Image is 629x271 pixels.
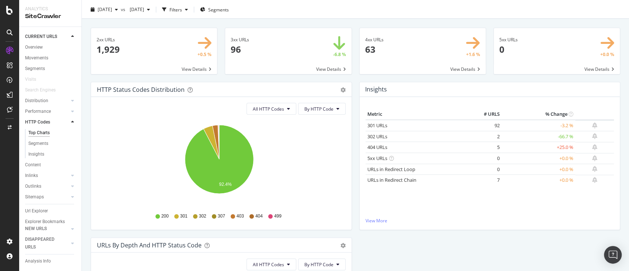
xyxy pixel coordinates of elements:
span: Segments [208,7,229,13]
text: 92.4% [219,182,232,187]
td: -66.7 % [502,131,575,142]
span: 499 [274,213,282,219]
td: -3.2 % [502,120,575,131]
div: gear [340,243,346,248]
span: 302 [199,213,206,219]
h4: Insights [365,84,387,94]
td: 2 [472,131,502,142]
th: Metric [366,109,472,120]
a: Explorer Bookmarks [25,218,76,226]
div: Sitemaps [25,193,44,201]
button: Filters [159,4,191,15]
div: Explorer Bookmarks [25,218,65,226]
span: By HTTP Code [304,261,333,268]
a: Distribution [25,97,69,105]
span: By HTTP Code [304,106,333,112]
a: Sitemaps [25,193,69,201]
a: 302 URLs [367,133,387,140]
button: All HTTP Codes [247,103,296,115]
td: 92 [472,120,502,131]
div: Outlinks [25,183,41,190]
div: Segments [28,140,48,147]
span: 403 [237,213,244,219]
div: HTTP Status Codes Distribution [97,86,185,93]
div: bell-plus [592,155,597,161]
a: Performance [25,108,69,115]
a: Visits [25,76,43,83]
div: Visits [25,76,36,83]
a: View More [366,218,614,224]
a: Analysis Info [25,257,76,265]
div: Analysis Info [25,257,51,265]
td: +0.0 % [502,175,575,186]
div: bell-plus [592,133,597,139]
div: bell-plus [592,166,597,172]
a: CURRENT URLS [25,33,69,41]
div: SiteCrawler [25,12,76,21]
div: HTTP Codes [25,118,50,126]
div: CURRENT URLS [25,33,57,41]
div: bell-plus [592,144,597,150]
button: By HTTP Code [298,258,346,270]
td: +0.0 % [502,164,575,175]
div: Performance [25,108,51,115]
th: # URLS [472,109,502,120]
div: gear [340,87,346,93]
svg: A chart. [97,121,342,206]
span: vs [121,6,127,13]
span: 2025 Jul. 23rd [127,6,144,13]
div: Analytics [25,6,76,12]
button: Segments [197,4,232,15]
a: Segments [25,65,76,73]
button: All HTTP Codes [247,258,296,270]
div: Open Intercom Messenger [604,246,622,264]
button: [DATE] [88,4,121,15]
div: Distribution [25,97,48,105]
div: Segments [25,65,45,73]
div: bell-plus [592,177,597,183]
div: Content [25,161,41,169]
button: [DATE] [127,4,153,15]
span: 307 [218,213,225,219]
td: 5 [472,142,502,153]
div: Inlinks [25,172,38,180]
span: 301 [180,213,188,219]
div: Insights [28,150,44,158]
div: Movements [25,54,48,62]
td: 7 [472,175,502,186]
th: % Change [502,109,575,120]
a: Segments [28,140,76,147]
span: 2025 Sep. 3rd [98,6,112,13]
div: Top Charts [28,129,50,137]
div: Url Explorer [25,207,48,215]
a: Inlinks [25,172,69,180]
div: DISAPPEARED URLS [25,236,62,251]
a: Movements [25,54,76,62]
div: bell-plus [592,122,597,128]
span: 200 [161,213,169,219]
span: 404 [255,213,263,219]
a: Outlinks [25,183,69,190]
a: URLs in Redirect Chain [367,177,416,183]
a: Search Engines [25,86,63,94]
a: 404 URLs [367,144,387,150]
div: Search Engines [25,86,56,94]
div: Overview [25,44,43,51]
div: URLs by Depth and HTTP Status Code [97,242,202,249]
button: By HTTP Code [298,103,346,115]
div: NEW URLS [25,225,47,233]
a: Insights [28,150,76,158]
a: Overview [25,44,76,51]
a: Content [25,161,76,169]
span: All HTTP Codes [253,261,284,268]
td: 0 [472,153,502,164]
td: +0.0 % [502,153,575,164]
div: Filters [170,7,182,13]
a: HTTP Codes [25,118,69,126]
a: NEW URLS [25,225,69,233]
span: All HTTP Codes [253,106,284,112]
td: 0 [472,164,502,175]
a: 301 URLs [367,122,387,129]
a: 5xx URLs [367,155,387,161]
